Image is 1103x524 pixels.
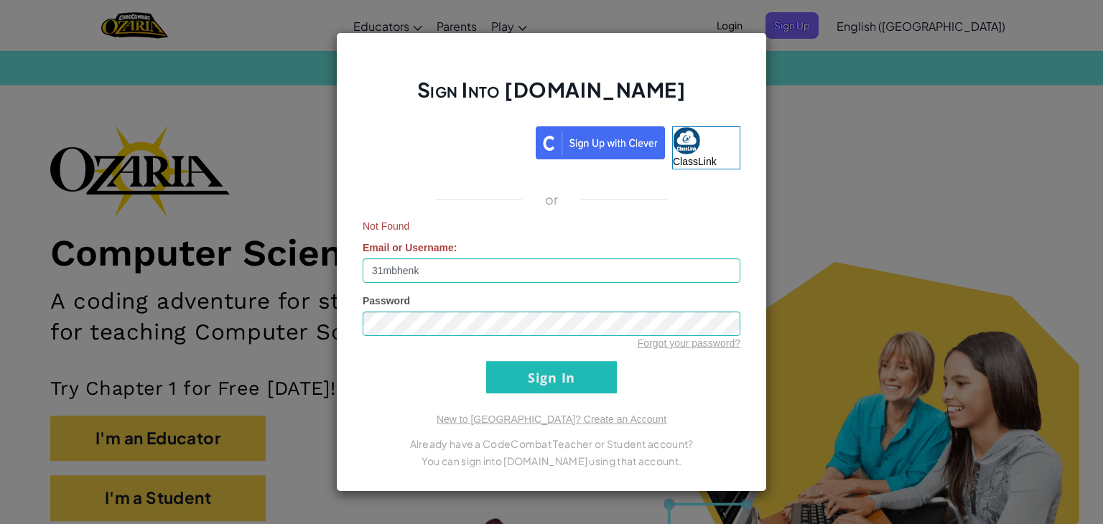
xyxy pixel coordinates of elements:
h2: Sign Into [DOMAIN_NAME] [363,76,740,118]
label: : [363,240,457,255]
a: New to [GEOGRAPHIC_DATA]? Create an Account [437,413,666,425]
img: classlink-logo-small.png [673,127,700,154]
a: Forgot your password? [638,337,740,349]
iframe: Sign in with Google Button [355,125,536,156]
p: or [545,191,559,208]
span: Password [363,295,410,307]
p: Already have a CodeCombat Teacher or Student account? [363,435,740,452]
span: ClassLink [673,156,717,167]
input: Sign In [486,361,617,393]
span: Not Found [363,219,740,233]
p: You can sign into [DOMAIN_NAME] using that account. [363,452,740,469]
img: clever_sso_button@2x.png [536,126,665,159]
span: Email or Username [363,242,454,253]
